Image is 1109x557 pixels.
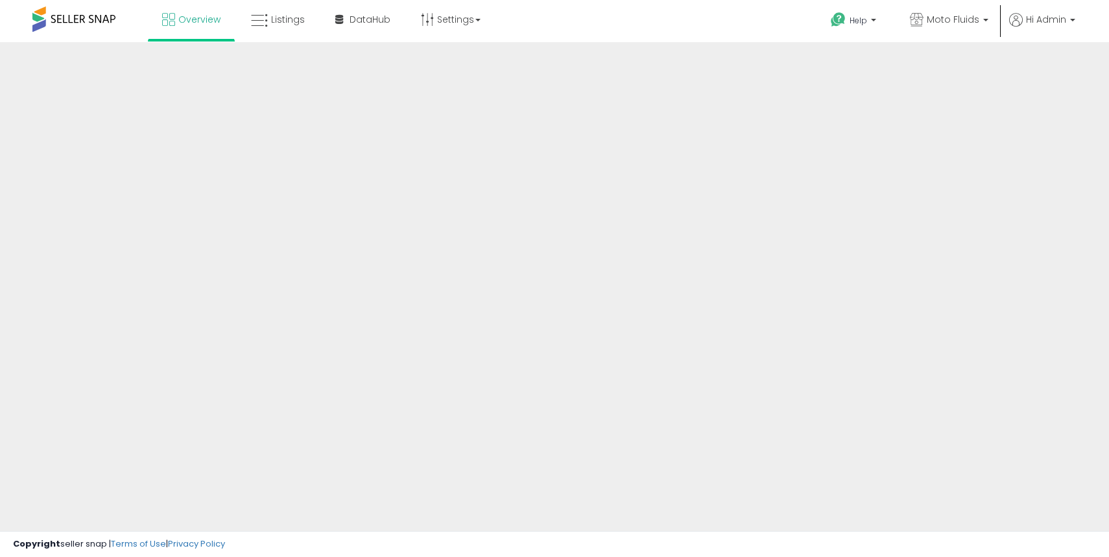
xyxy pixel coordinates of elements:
div: seller snap | | [13,538,225,551]
a: Privacy Policy [168,538,225,550]
a: Hi Admin [1009,13,1075,42]
i: Get Help [830,12,846,28]
span: Help [850,15,867,26]
span: DataHub [350,13,390,26]
span: Moto Fluids [927,13,979,26]
strong: Copyright [13,538,60,550]
a: Help [820,2,889,42]
span: Overview [178,13,221,26]
span: Listings [271,13,305,26]
span: Hi Admin [1026,13,1066,26]
a: Terms of Use [111,538,166,550]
